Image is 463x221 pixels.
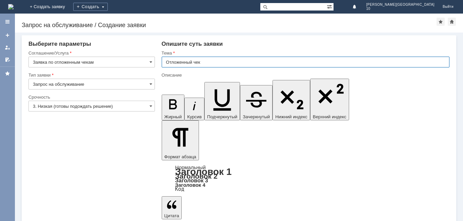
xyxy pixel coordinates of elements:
[162,95,185,120] button: Жирный
[175,172,218,180] a: Заголовок 2
[175,182,205,188] a: Заголовок 4
[366,7,435,11] span: 10
[2,54,13,65] a: Мои согласования
[162,196,182,219] button: Цитата
[164,114,182,119] span: Жирный
[28,41,91,47] span: Выберите параметры
[437,18,445,26] div: Добавить в избранное
[28,73,154,77] div: Тип заявки
[162,73,448,77] div: Описание
[8,4,14,9] a: Перейти на домашнюю страницу
[2,42,13,53] a: Мои заявки
[175,186,184,192] a: Код
[207,114,237,119] span: Подчеркнутый
[164,213,179,218] span: Цитата
[162,51,448,55] div: Тема
[8,4,14,9] img: logo
[204,82,240,120] button: Подчеркнутый
[366,3,435,7] span: [PERSON_NAME][GEOGRAPHIC_DATA]
[275,114,307,119] span: Нижний индекс
[28,51,154,55] div: Соглашение/Услуга
[175,166,232,177] a: Заголовок 1
[448,18,456,26] div: Сделать домашней страницей
[240,85,273,120] button: Зачеркнутый
[243,114,270,119] span: Зачеркнутый
[175,177,208,183] a: Заголовок 3
[187,114,202,119] span: Курсив
[2,30,13,41] a: Создать заявку
[164,154,196,159] span: Формат абзаца
[184,98,204,120] button: Курсив
[175,164,206,170] a: Нормальный
[22,22,437,28] div: Запрос на обслуживание / Создание заявки
[327,3,334,9] span: Расширенный поиск
[28,95,154,99] div: Срочность
[162,41,223,47] span: Опишите суть заявки
[273,80,310,120] button: Нижний индекс
[73,3,108,11] div: Создать
[310,79,349,120] button: Верхний индекс
[162,120,199,160] button: Формат абзаца
[162,165,449,192] div: Формат абзаца
[313,114,346,119] span: Верхний индекс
